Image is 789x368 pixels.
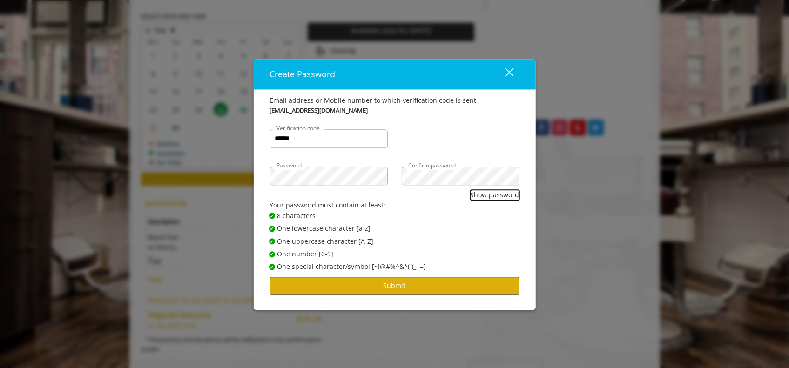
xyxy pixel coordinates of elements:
span: ✔ [270,225,274,233]
span: Create Password [270,68,336,80]
div: Your password must contain at least: [270,201,519,211]
label: Password [272,161,307,170]
input: Password [270,167,388,185]
span: 8 characters [277,211,316,221]
button: Show password [471,190,519,200]
div: Email address or Mobile number to which verification code is sent [270,95,519,106]
span: One lowercase character [a-z] [277,224,371,234]
label: Confirm password [404,161,461,170]
span: ✔ [270,263,274,271]
label: Verification code [272,124,325,133]
span: One number [0-9] [277,249,333,259]
div: close dialog [494,67,513,81]
span: One uppercase character [A-Z] [277,236,373,247]
button: close dialog [488,65,519,84]
input: Confirm password [402,167,519,185]
span: ✔ [270,212,274,220]
span: One special character/symbol [~!@#%^&*( )_+=] [277,262,426,272]
span: ✔ [270,251,274,258]
span: ✔ [270,238,274,245]
b: [EMAIL_ADDRESS][DOMAIN_NAME] [270,106,368,116]
input: Verification code [270,129,388,148]
button: Submit [270,277,519,295]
